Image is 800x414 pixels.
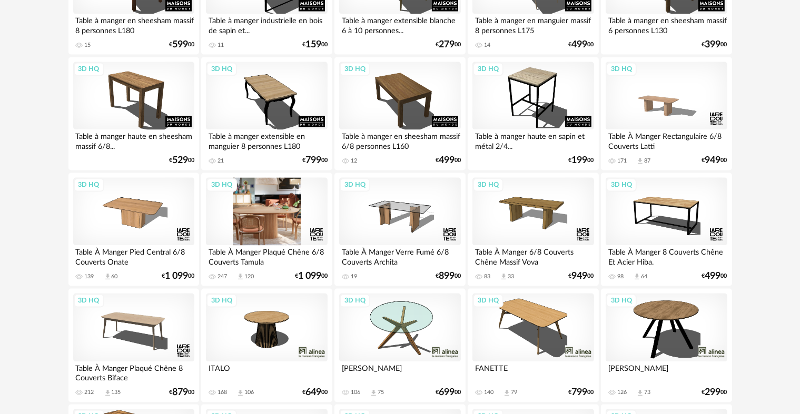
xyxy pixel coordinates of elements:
[473,294,503,308] div: 3D HQ
[305,157,321,165] span: 799
[104,273,112,281] span: Download icon
[606,178,637,192] div: 3D HQ
[601,173,732,287] a: 3D HQ Table À Manger 8 Couverts Chêne Et Acier Hiba. 98 Download icon 64 €49900
[617,158,627,165] div: 171
[302,157,328,165] div: € 00
[218,274,227,281] div: 247
[206,246,327,267] div: Table À Manger Plaqué Chêne 6/8 Couverts Tamula
[569,389,594,397] div: € 00
[511,389,517,397] div: 79
[68,57,199,171] a: 3D HQ Table à manger haute en sheesham massif 6/8... €52900
[334,57,465,171] a: 3D HQ Table à manger en sheesham massif 6/8 personnes L160 12 €49900
[436,389,461,397] div: € 00
[218,389,227,397] div: 168
[569,273,594,280] div: € 00
[206,362,327,383] div: ITALO
[206,130,327,151] div: Table à manger extensible en manguier 8 personnes L180
[339,14,460,35] div: Table à manger extensible blanche 6 à 10 personnes...
[236,273,244,281] span: Download icon
[569,157,594,165] div: € 00
[295,273,328,280] div: € 00
[572,42,588,49] span: 499
[298,273,321,280] span: 1 099
[601,57,732,171] a: 3D HQ Table À Manger Rectangulaire 6/8 Couverts Latti 171 Download icon 87 €94900
[339,130,460,151] div: Table à manger en sheesham massif 6/8 personnes L160
[503,389,511,397] span: Download icon
[206,294,237,308] div: 3D HQ
[641,274,647,281] div: 64
[439,273,455,280] span: 899
[468,173,598,287] a: 3D HQ Table À Manger 6/8 Couverts Chêne Massif Vova 83 Download icon 33 €94900
[104,389,112,397] span: Download icon
[436,42,461,49] div: € 00
[439,389,455,397] span: 699
[244,389,254,397] div: 106
[74,178,104,192] div: 3D HQ
[636,389,644,397] span: Download icon
[606,14,727,35] div: Table à manger en sheesham massif 6 personnes L130
[340,294,370,308] div: 3D HQ
[218,42,224,49] div: 11
[472,130,594,151] div: Table à manger haute en sapin et métal 2/4...
[85,274,94,281] div: 139
[165,273,188,280] span: 1 099
[218,158,224,165] div: 21
[617,274,624,281] div: 98
[702,273,727,280] div: € 00
[340,178,370,192] div: 3D HQ
[236,389,244,397] span: Download icon
[334,289,465,402] a: 3D HQ [PERSON_NAME] 106 Download icon 75 €69900
[74,294,104,308] div: 3D HQ
[606,130,727,151] div: Table À Manger Rectangulaire 6/8 Couverts Latti
[201,57,332,171] a: 3D HQ Table à manger extensible en manguier 8 personnes L180 21 €79900
[572,157,588,165] span: 199
[472,362,594,383] div: FANETTE
[201,289,332,402] a: 3D HQ ITALO 168 Download icon 106 €64900
[705,273,721,280] span: 499
[169,42,194,49] div: € 00
[305,42,321,49] span: 159
[439,157,455,165] span: 499
[705,389,721,397] span: 299
[340,63,370,76] div: 3D HQ
[508,274,514,281] div: 33
[68,289,199,402] a: 3D HQ Table À Manger Plaqué Chêne 8 Couverts Biface 212 Download icon 135 €87900
[162,273,194,280] div: € 00
[169,157,194,165] div: € 00
[439,42,455,49] span: 279
[351,274,357,281] div: 19
[606,63,637,76] div: 3D HQ
[705,42,721,49] span: 399
[601,289,732,402] a: 3D HQ [PERSON_NAME] 126 Download icon 73 €29900
[172,157,188,165] span: 529
[436,157,461,165] div: € 00
[206,14,327,35] div: Table à manger industrielle en bois de sapin et...
[201,173,332,287] a: 3D HQ Table À Manger Plaqué Chêne 6/8 Couverts Tamula 247 Download icon 120 €1 09900
[572,389,588,397] span: 799
[351,389,360,397] div: 106
[302,389,328,397] div: € 00
[305,389,321,397] span: 649
[370,389,378,397] span: Download icon
[351,158,357,165] div: 12
[74,63,104,76] div: 3D HQ
[73,130,194,151] div: Table à manger haute en sheesham massif 6/8...
[436,273,461,280] div: € 00
[702,389,727,397] div: € 00
[617,389,627,397] div: 126
[484,42,490,49] div: 14
[473,63,503,76] div: 3D HQ
[644,158,650,165] div: 87
[484,389,493,397] div: 140
[172,42,188,49] span: 599
[85,42,91,49] div: 15
[702,42,727,49] div: € 00
[339,246,460,267] div: Table À Manger Verre Fumé 6/8 Couverts Archita
[468,57,598,171] a: 3D HQ Table à manger haute en sapin et métal 2/4... €19900
[73,362,194,383] div: Table À Manger Plaqué Chêne 8 Couverts Biface
[169,389,194,397] div: € 00
[73,246,194,267] div: Table À Manger Pied Central 6/8 Couverts Onate
[473,178,503,192] div: 3D HQ
[73,14,194,35] div: Table à manger en sheesham massif 8 personnes L180
[569,42,594,49] div: € 00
